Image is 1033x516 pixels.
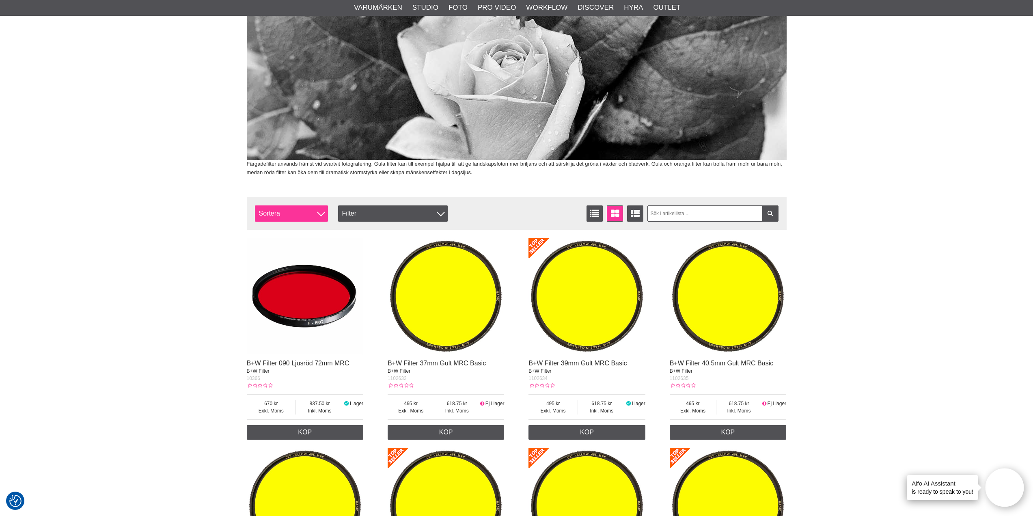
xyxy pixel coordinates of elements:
[255,205,328,222] span: Sortera
[587,205,603,222] a: Listvisning
[9,495,22,507] img: Revisit consent button
[388,382,414,389] div: Kundbetyg: 0
[388,376,407,381] span: 1102633
[247,368,270,374] span: B+W Filter
[670,407,716,415] span: Exkl. Moms
[338,205,448,222] div: Filter
[247,407,296,415] span: Exkl. Moms
[578,407,625,415] span: Inkl. Moms
[526,2,567,13] a: Workflow
[670,382,696,389] div: Kundbetyg: 0
[388,238,505,355] img: B+W Filter 37mm Gult MRC Basic
[354,2,402,13] a: Varumärken
[247,400,296,407] span: 670
[670,238,787,355] img: B+W Filter 40.5mm Gult MRC Basic
[627,205,643,222] a: Utökad listvisning
[479,401,485,406] i: Ej i lager
[296,407,343,415] span: Inkl. Moms
[528,368,551,374] span: B+W Filter
[625,401,632,406] i: I lager
[607,205,623,222] a: Fönstervisning
[412,2,438,13] a: Studio
[670,360,774,367] a: B+W Filter 40.5mm Gult MRC Basic
[485,401,505,406] span: Ej i lager
[670,425,787,440] a: Köp
[247,360,349,367] a: B+W Filter 090 Ljusröd 72mm MRC
[716,400,761,407] span: 618.75
[670,376,689,381] span: 1102635
[528,407,578,415] span: Exkl. Moms
[296,400,343,407] span: 837.50
[478,2,516,13] a: Pro Video
[528,382,554,389] div: Kundbetyg: 0
[343,401,350,406] i: I lager
[388,400,434,407] span: 495
[653,2,680,13] a: Outlet
[528,238,645,355] img: B+W Filter 39mm Gult MRC Basic
[247,382,273,389] div: Kundbetyg: 0
[247,425,364,440] a: Köp
[9,494,22,508] button: Samtyckesinställningar
[247,238,364,355] img: B+W Filter 090 Ljusröd 72mm MRC
[670,400,716,407] span: 495
[528,376,548,381] span: 1102634
[388,368,410,374] span: B+W Filter
[388,407,434,415] span: Exkl. Moms
[716,407,761,415] span: Inkl. Moms
[434,400,479,407] span: 618.75
[761,401,768,406] i: Ej i lager
[670,368,692,374] span: B+W Filter
[350,401,363,406] span: I lager
[247,8,787,160] img: B+W Black & White Filter
[528,425,645,440] a: Köp
[624,2,643,13] a: Hyra
[388,425,505,440] a: Köp
[912,479,973,488] h4: Aifo AI Assistant
[528,360,627,367] a: B+W Filter 39mm Gult MRC Basic
[762,205,779,222] a: Filtrera
[767,401,786,406] span: Ej i lager
[578,2,614,13] a: Discover
[907,475,978,500] div: is ready to speak to you!
[449,2,468,13] a: Foto
[247,376,260,381] span: 10366
[632,401,645,406] span: I lager
[528,400,578,407] span: 495
[647,205,779,222] input: Sök i artikellista ...
[578,400,625,407] span: 618.75
[388,360,486,367] a: B+W Filter 37mm Gult MRC Basic
[434,407,479,415] span: Inkl. Moms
